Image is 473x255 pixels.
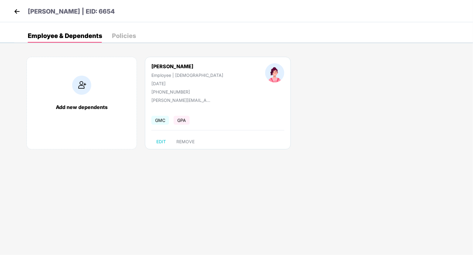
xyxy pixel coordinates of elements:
[72,76,91,95] img: addIcon
[33,104,130,110] div: Add new dependents
[176,139,195,144] span: REMOVE
[151,81,223,86] div: [DATE]
[151,137,171,147] button: EDIT
[151,116,169,125] span: GMC
[151,63,223,69] div: [PERSON_NAME]
[151,73,223,78] div: Employee | [DEMOGRAPHIC_DATA]
[28,33,102,39] div: Employee & Dependents
[112,33,136,39] div: Policies
[28,7,115,16] p: [PERSON_NAME] | EID: 6654
[151,89,223,94] div: [PHONE_NUMBER]
[265,63,284,82] img: profileImage
[156,139,166,144] span: EDIT
[174,116,190,125] span: GPA
[12,7,22,16] img: back
[151,98,213,103] div: [PERSON_NAME][EMAIL_ADDRESS][DOMAIN_NAME]
[171,137,199,147] button: REMOVE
